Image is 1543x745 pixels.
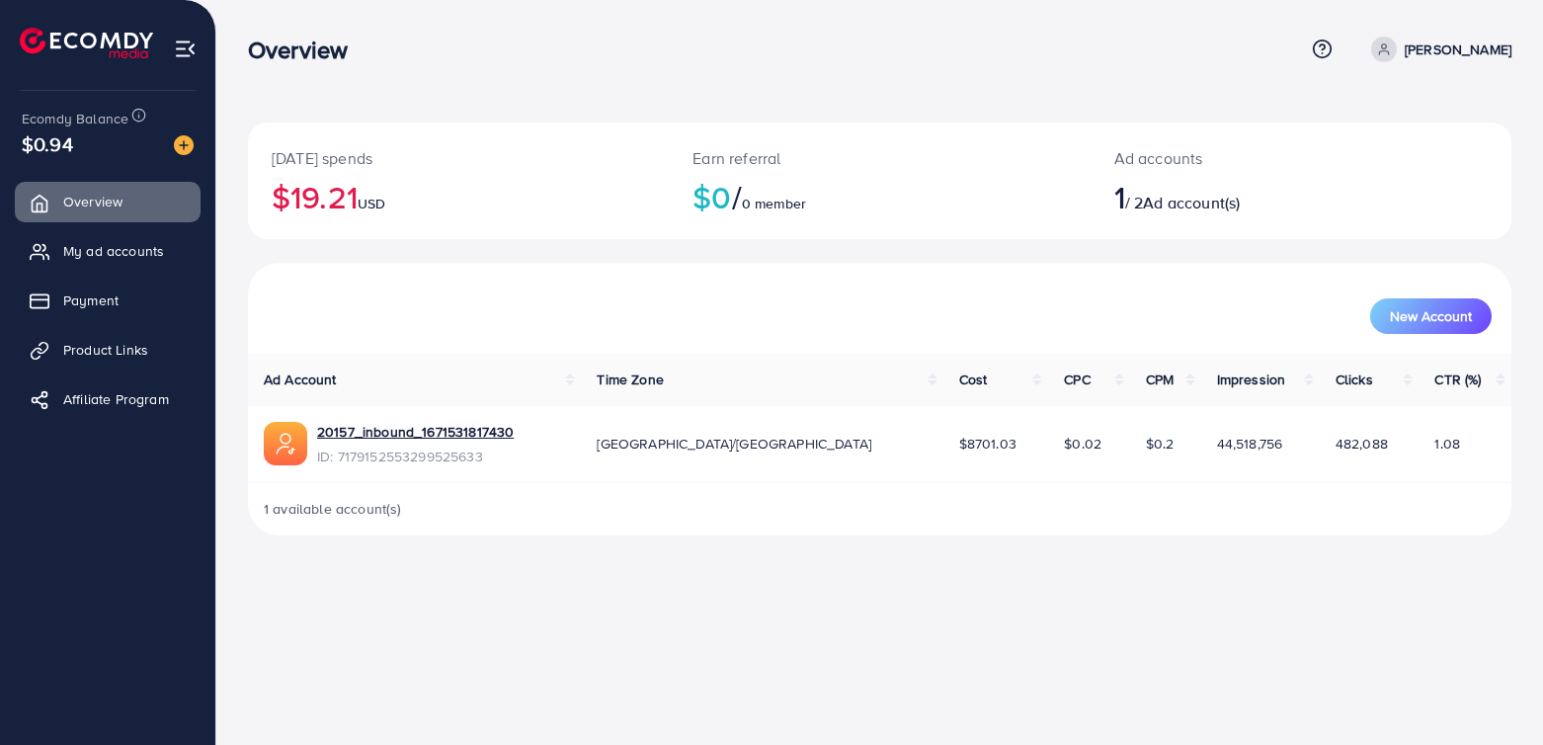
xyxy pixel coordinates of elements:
[20,28,153,58] img: logo
[15,182,201,221] a: Overview
[1363,37,1511,62] a: [PERSON_NAME]
[1217,434,1283,454] span: 44,518,756
[15,281,201,320] a: Payment
[22,129,73,158] span: $0.94
[272,178,645,215] h2: $19.21
[358,194,385,213] span: USD
[15,379,201,419] a: Affiliate Program
[959,370,988,389] span: Cost
[174,135,194,155] img: image
[692,146,1066,170] p: Earn referral
[1114,146,1383,170] p: Ad accounts
[63,340,148,360] span: Product Links
[63,290,119,310] span: Payment
[264,422,307,465] img: ic-ads-acc.e4c84228.svg
[597,370,663,389] span: Time Zone
[959,434,1016,454] span: $8701.03
[63,192,122,211] span: Overview
[597,434,871,454] span: [GEOGRAPHIC_DATA]/[GEOGRAPHIC_DATA]
[1434,370,1481,389] span: CTR (%)
[1434,434,1460,454] span: 1.08
[1336,434,1388,454] span: 482,088
[22,109,128,128] span: Ecomdy Balance
[174,38,197,60] img: menu
[692,178,1066,215] h2: $0
[1146,370,1174,389] span: CPM
[1459,656,1528,730] iframe: Chat
[1370,298,1492,334] button: New Account
[742,194,806,213] span: 0 member
[317,422,514,442] a: 20157_inbound_1671531817430
[15,231,201,271] a: My ad accounts
[1390,309,1472,323] span: New Account
[15,330,201,370] a: Product Links
[1143,192,1240,213] span: Ad account(s)
[1064,434,1101,454] span: $0.02
[1114,174,1125,219] span: 1
[732,174,742,219] span: /
[1146,434,1175,454] span: $0.2
[1114,178,1383,215] h2: / 2
[1217,370,1286,389] span: Impression
[317,447,514,466] span: ID: 7179152553299525633
[264,499,402,519] span: 1 available account(s)
[272,146,645,170] p: [DATE] spends
[63,389,169,409] span: Affiliate Program
[63,241,164,261] span: My ad accounts
[1405,38,1511,61] p: [PERSON_NAME]
[264,370,337,389] span: Ad Account
[1064,370,1090,389] span: CPC
[248,36,364,64] h3: Overview
[1336,370,1373,389] span: Clicks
